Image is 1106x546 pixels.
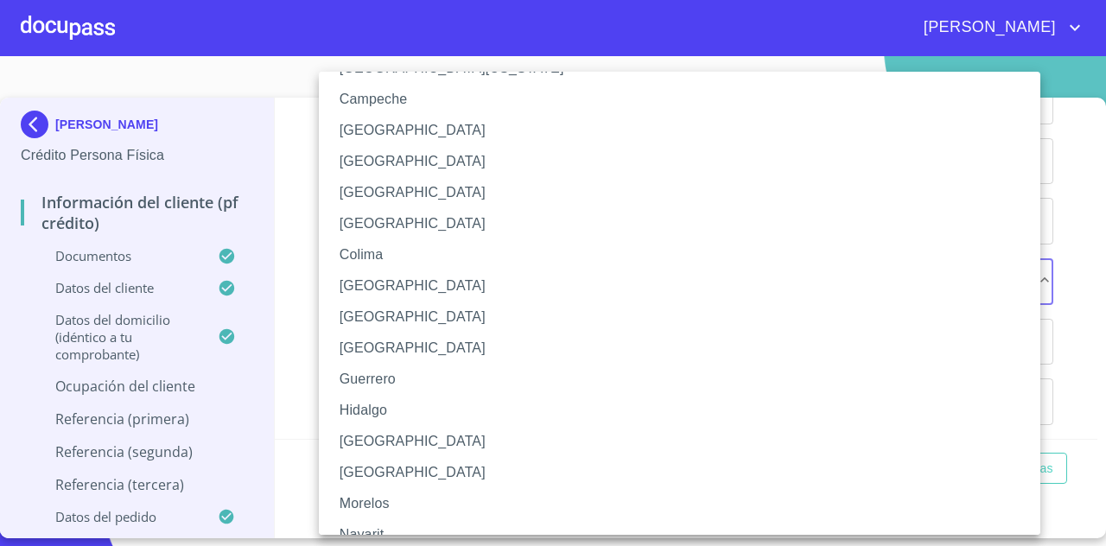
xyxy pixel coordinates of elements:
li: [GEOGRAPHIC_DATA] [319,333,1053,364]
li: [GEOGRAPHIC_DATA] [319,457,1053,488]
li: [GEOGRAPHIC_DATA] [319,426,1053,457]
li: Hidalgo [319,395,1053,426]
li: [GEOGRAPHIC_DATA] [319,146,1053,177]
li: [GEOGRAPHIC_DATA] [319,115,1053,146]
li: [GEOGRAPHIC_DATA] [319,177,1053,208]
li: [GEOGRAPHIC_DATA] [319,270,1053,302]
li: Colima [319,239,1053,270]
li: Morelos [319,488,1053,519]
li: [GEOGRAPHIC_DATA] [319,302,1053,333]
li: [GEOGRAPHIC_DATA] [319,208,1053,239]
li: Campeche [319,84,1053,115]
li: Guerrero [319,364,1053,395]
